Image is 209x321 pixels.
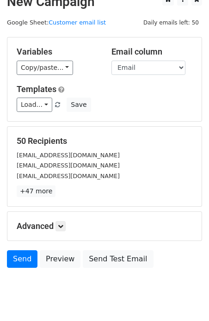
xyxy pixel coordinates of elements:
[17,84,56,94] a: Templates
[17,173,120,179] small: [EMAIL_ADDRESS][DOMAIN_NAME]
[17,162,120,169] small: [EMAIL_ADDRESS][DOMAIN_NAME]
[7,19,106,26] small: Google Sheet:
[111,47,192,57] h5: Email column
[17,185,55,197] a: +47 more
[17,47,98,57] h5: Variables
[163,277,209,321] iframe: Chat Widget
[17,136,192,146] h5: 50 Recipients
[49,19,106,26] a: Customer email list
[17,221,192,231] h5: Advanced
[40,250,80,268] a: Preview
[67,98,91,112] button: Save
[17,98,52,112] a: Load...
[83,250,153,268] a: Send Test Email
[17,61,73,75] a: Copy/paste...
[7,250,37,268] a: Send
[140,19,202,26] a: Daily emails left: 50
[17,152,120,159] small: [EMAIL_ADDRESS][DOMAIN_NAME]
[140,18,202,28] span: Daily emails left: 50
